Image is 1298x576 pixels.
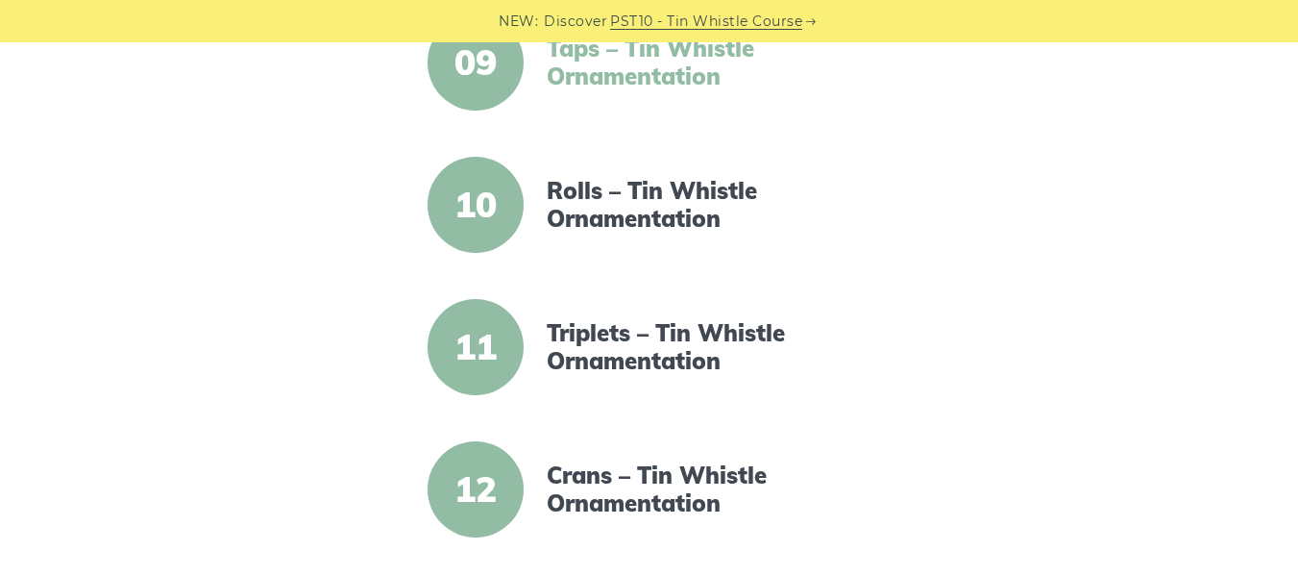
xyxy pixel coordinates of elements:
span: 10 [428,157,524,253]
span: 11 [428,299,524,395]
a: Taps – Tin Whistle Ornamentation [547,35,877,90]
a: PST10 - Tin Whistle Course [610,11,802,33]
span: Discover [544,11,607,33]
span: NEW: [499,11,538,33]
span: 12 [428,441,524,538]
span: 09 [428,14,524,111]
a: Rolls – Tin Whistle Ornamentation [547,177,877,233]
a: Crans – Tin Whistle Ornamentation [547,462,877,517]
a: Triplets – Tin Whistle Ornamentation [547,319,877,375]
